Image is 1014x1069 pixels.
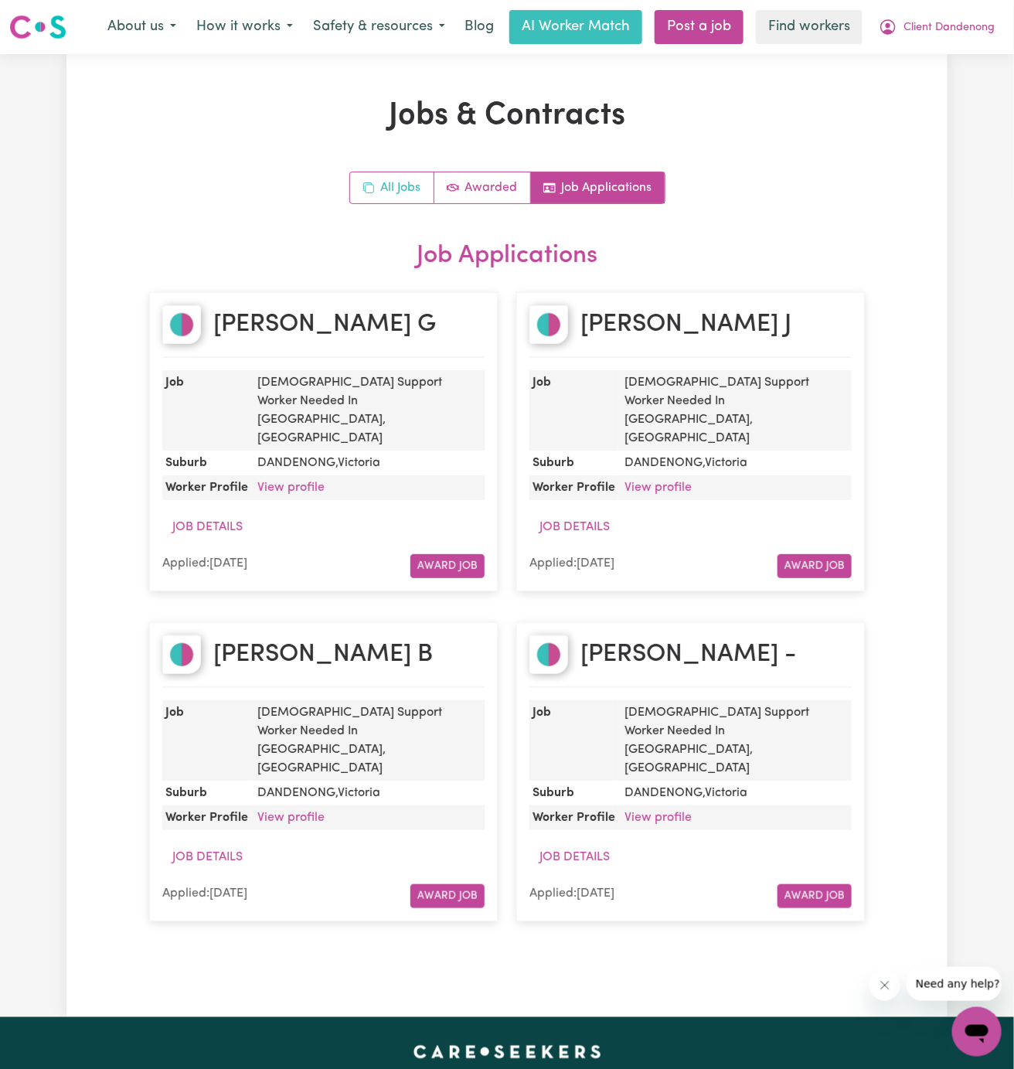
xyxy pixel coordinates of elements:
dt: Suburb [529,451,618,475]
a: AI Worker Match [509,10,642,44]
button: Award Job [778,554,852,578]
a: All jobs [350,172,434,203]
h2: [PERSON_NAME] - [580,640,796,669]
a: Active jobs [434,172,531,203]
a: Careseekers home page [413,1045,601,1057]
span: Applied: [DATE] [162,557,247,570]
button: Job Details [529,512,620,542]
dt: Job [529,700,618,781]
img: Careseekers logo [9,13,66,41]
a: Careseekers logo [9,9,66,45]
dd: [DEMOGRAPHIC_DATA] Support Worker Needed In [GEOGRAPHIC_DATA], [GEOGRAPHIC_DATA] [251,370,485,451]
button: About us [97,11,186,43]
dt: Worker Profile [529,805,618,830]
iframe: Message from company [907,967,1002,1001]
dt: Worker Profile [529,475,618,500]
h2: Job Applications [149,241,865,271]
button: How it works [186,11,303,43]
img: Stella [162,635,201,674]
dt: Suburb [529,781,618,805]
button: Award Job [778,884,852,908]
button: Job Details [162,843,253,872]
dd: [DEMOGRAPHIC_DATA] Support Worker Needed In [GEOGRAPHIC_DATA], [GEOGRAPHIC_DATA] [618,370,852,451]
img: Arpanpreet [529,635,568,674]
span: Applied: [DATE] [529,887,614,900]
h2: [PERSON_NAME] B [213,640,433,669]
dt: Worker Profile [162,475,251,500]
dt: Job [529,370,618,451]
h1: Jobs & Contracts [149,97,865,134]
a: View profile [257,482,325,494]
img: Dina [162,305,201,344]
a: Blog [455,10,503,44]
dd: [DEMOGRAPHIC_DATA] Support Worker Needed In [GEOGRAPHIC_DATA], [GEOGRAPHIC_DATA] [251,700,485,781]
button: Job Details [529,843,620,872]
h2: [PERSON_NAME] G [213,310,436,339]
button: Job Details [162,512,253,542]
dt: Suburb [162,451,251,475]
dd: DANDENONG , Victoria [618,451,852,475]
a: View profile [257,812,325,824]
dt: Suburb [162,781,251,805]
button: My Account [869,11,1005,43]
img: Ruth [529,305,568,344]
h2: [PERSON_NAME] J [580,310,791,339]
iframe: Close message [869,970,900,1001]
a: View profile [624,482,692,494]
span: Applied: [DATE] [529,557,614,570]
dt: Job [162,700,251,781]
dd: DANDENONG , Victoria [251,451,485,475]
dt: Job [162,370,251,451]
a: View profile [624,812,692,824]
a: Find workers [756,10,863,44]
button: Award Job [410,884,485,908]
dd: [DEMOGRAPHIC_DATA] Support Worker Needed In [GEOGRAPHIC_DATA], [GEOGRAPHIC_DATA] [618,700,852,781]
a: Job applications [531,172,665,203]
span: Client Dandenong [903,19,995,36]
iframe: Button to launch messaging window [952,1007,1002,1057]
button: Safety & resources [303,11,455,43]
button: Award Job [410,554,485,578]
a: Post a job [655,10,743,44]
dt: Worker Profile [162,805,251,830]
span: Applied: [DATE] [162,887,247,900]
dd: DANDENONG , Victoria [618,781,852,805]
dd: DANDENONG , Victoria [251,781,485,805]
